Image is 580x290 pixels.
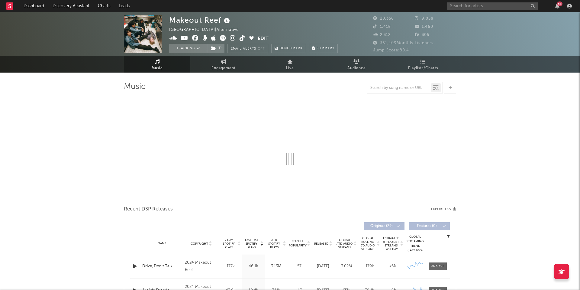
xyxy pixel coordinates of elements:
[169,15,231,25] div: Makeout Reef
[207,44,224,53] button: (1)
[257,56,323,73] a: Live
[367,86,431,90] input: Search by song name or URL
[431,207,456,211] button: Export CSV
[185,259,218,274] div: 2024 Makeout Reef
[317,47,334,50] span: Summary
[243,263,263,269] div: 46.1k
[373,48,409,52] span: Jump Score: 80.4
[359,263,380,269] div: 179k
[390,56,456,73] a: Playlists/Charts
[368,224,395,228] span: Originals ( 29 )
[364,222,404,230] button: Originals(29)
[289,263,310,269] div: 57
[286,65,294,72] span: Live
[313,263,333,269] div: [DATE]
[258,35,269,43] button: Edit
[383,263,403,269] div: <5%
[221,263,240,269] div: 177k
[314,242,328,246] span: Released
[447,2,538,10] input: Search for artists
[227,44,268,53] button: Email AlertsOff
[169,44,207,53] button: Tracking
[289,239,307,248] span: Spotify Popularity
[347,65,366,72] span: Audience
[142,263,182,269] a: Drive, Don't Talk
[359,236,376,251] span: Global Rolling 7D Audio Streams
[169,26,246,34] div: [GEOGRAPHIC_DATA] | Alternative
[258,47,265,51] em: Off
[221,238,237,249] span: 7 Day Spotify Plays
[266,263,286,269] div: 3.13M
[152,65,163,72] span: Music
[415,17,433,21] span: 9,058
[373,25,391,29] span: 1,418
[373,41,433,45] span: 361,409 Monthly Listeners
[190,56,257,73] a: Engagement
[243,238,259,249] span: Last Day Spotify Plays
[557,2,562,6] div: 58
[191,242,208,246] span: Copyright
[415,25,433,29] span: 1,460
[124,206,173,213] span: Recent DSP Releases
[383,236,399,251] span: Estimated % Playlist Streams Last Day
[336,238,353,249] span: Global ATD Audio Streams
[211,65,236,72] span: Engagement
[373,33,391,37] span: 2,312
[323,56,390,73] a: Audience
[413,224,441,228] span: Features ( 0 )
[142,241,182,246] div: Name
[124,56,190,73] a: Music
[408,65,438,72] span: Playlists/Charts
[555,4,559,8] button: 58
[207,44,225,53] span: ( 1 )
[266,238,282,249] span: ATD Spotify Plays
[406,235,424,253] div: Global Streaming Trend (Last 60D)
[415,33,429,37] span: 305
[336,263,356,269] div: 3.02M
[373,17,394,21] span: 20,356
[280,45,303,52] span: Benchmark
[271,44,306,53] a: Benchmark
[409,222,450,230] button: Features(0)
[309,44,338,53] button: Summary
